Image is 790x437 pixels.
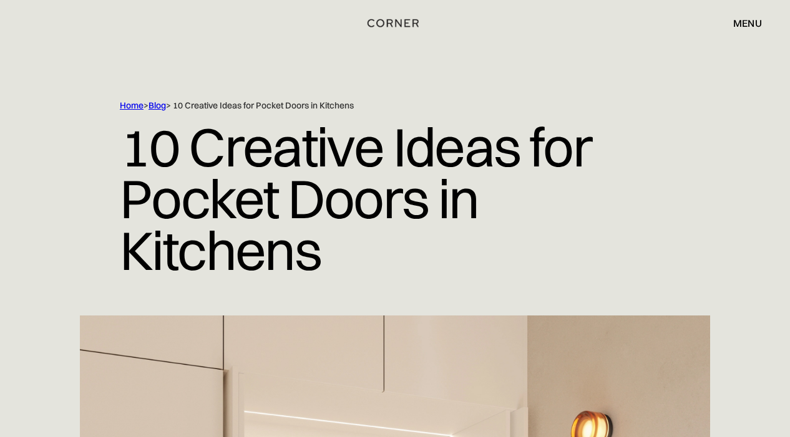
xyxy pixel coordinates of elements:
a: home [362,15,427,31]
a: Blog [149,100,166,111]
div: > > 10 Creative Ideas for Pocket Doors in Kitchens [120,100,670,112]
div: menu [721,12,762,34]
h1: 10 Creative Ideas for Pocket Doors in Kitchens [120,112,670,286]
div: menu [733,18,762,28]
a: Home [120,100,144,111]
